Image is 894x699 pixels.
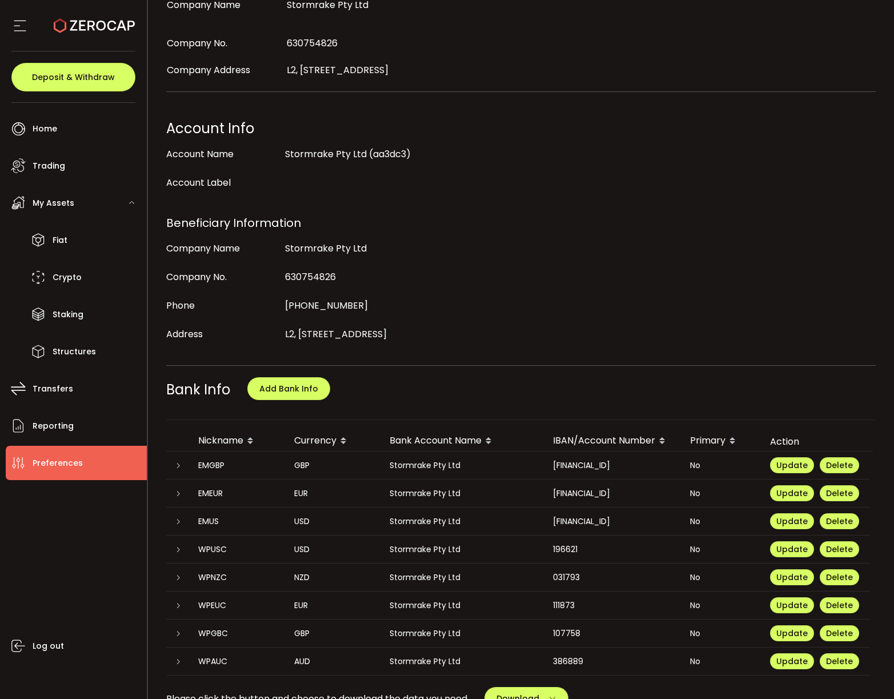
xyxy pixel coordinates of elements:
div: No [681,515,761,528]
span: L2, [STREET_ADDRESS] [287,63,388,77]
button: Delete [820,541,859,557]
span: Transfers [33,381,73,397]
div: No [681,487,761,500]
div: WPNZC [189,571,285,584]
div: Stormrake Pty Ltd [380,599,544,612]
span: Update [776,488,808,499]
div: Company No. [166,266,280,289]
div: No [681,543,761,556]
span: [PHONE_NUMBER] [285,299,368,312]
div: IBAN/Account Number [544,432,681,451]
div: Stormrake Pty Ltd [380,515,544,528]
div: GBP [285,627,380,640]
div: No [681,459,761,472]
span: Deposit & Withdraw [32,73,115,81]
div: 196621 [544,543,681,556]
div: WPGBC [189,627,285,640]
div: Phone [166,294,280,317]
span: Stormrake Pty Ltd (aa3dc3) [285,147,411,161]
button: Delete [820,457,859,473]
div: Account Info [166,117,876,140]
span: Delete [826,460,853,471]
div: Account Label [166,171,280,194]
div: GBP [285,459,380,472]
div: 111873 [544,599,681,612]
span: Fiat [53,232,67,249]
button: Delete [820,569,859,585]
div: Stormrake Pty Ltd [380,459,544,472]
span: Preferences [33,455,83,472]
div: Address [166,323,280,346]
div: NZD [285,571,380,584]
button: Delete [820,485,859,501]
span: Delete [826,516,853,527]
div: Company Name [166,237,280,260]
div: No [681,627,761,640]
div: EMEUR [189,487,285,500]
button: Update [770,457,814,473]
div: EUR [285,599,380,612]
span: Crypto [53,269,82,286]
button: Update [770,513,814,529]
div: [FINANCIAL_ID] [544,515,681,528]
div: AUD [285,655,380,668]
div: Account Name [166,143,280,166]
span: Delete [826,572,853,583]
div: No [681,599,761,612]
button: Add Bank Info [247,377,330,400]
span: Reporting [33,418,74,434]
span: Update [776,544,808,555]
span: Company No. [167,37,227,50]
span: Company Address [167,63,250,77]
iframe: Chat Widget [758,576,894,699]
div: WPUSC [189,543,285,556]
div: USD [285,543,380,556]
button: Update [770,569,814,585]
div: Primary [681,432,761,451]
span: Update [776,460,808,471]
span: My Assets [33,195,74,211]
span: Delete [826,544,853,555]
div: No [681,571,761,584]
span: Trading [33,158,65,174]
button: Update [770,485,814,501]
div: [FINANCIAL_ID] [544,459,681,472]
div: No [681,655,761,668]
div: WPEUC [189,599,285,612]
span: Structures [53,343,96,360]
div: Action [761,435,869,448]
div: Stormrake Pty Ltd [380,543,544,556]
span: L2, [STREET_ADDRESS] [285,327,387,341]
div: Nickname [189,432,285,451]
div: Stormrake Pty Ltd [380,627,544,640]
div: Stormrake Pty Ltd [380,571,544,584]
button: Delete [820,513,859,529]
div: Currency [285,432,380,451]
span: Stormrake Pty Ltd [285,242,367,255]
div: EUR [285,487,380,500]
div: 386889 [544,655,681,668]
button: Deposit & Withdraw [11,63,135,91]
div: WPAUC [189,655,285,668]
span: Home [33,121,57,137]
div: Stormrake Pty Ltd [380,655,544,668]
div: Stormrake Pty Ltd [380,487,544,500]
div: 107758 [544,627,681,640]
div: EMUS [189,515,285,528]
span: Update [776,516,808,527]
div: 031793 [544,571,681,584]
span: Add Bank Info [259,383,318,394]
span: Staking [53,306,83,323]
div: Beneficiary Information [166,211,876,234]
span: Log out [33,638,64,654]
div: Bank Account Name [380,432,544,451]
span: Delete [826,488,853,499]
span: Bank Info [166,380,230,399]
button: Update [770,541,814,557]
span: 630754826 [287,37,338,50]
div: [FINANCIAL_ID] [544,487,681,500]
div: EMGBP [189,459,285,472]
span: 630754826 [285,270,336,283]
span: Update [776,572,808,583]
